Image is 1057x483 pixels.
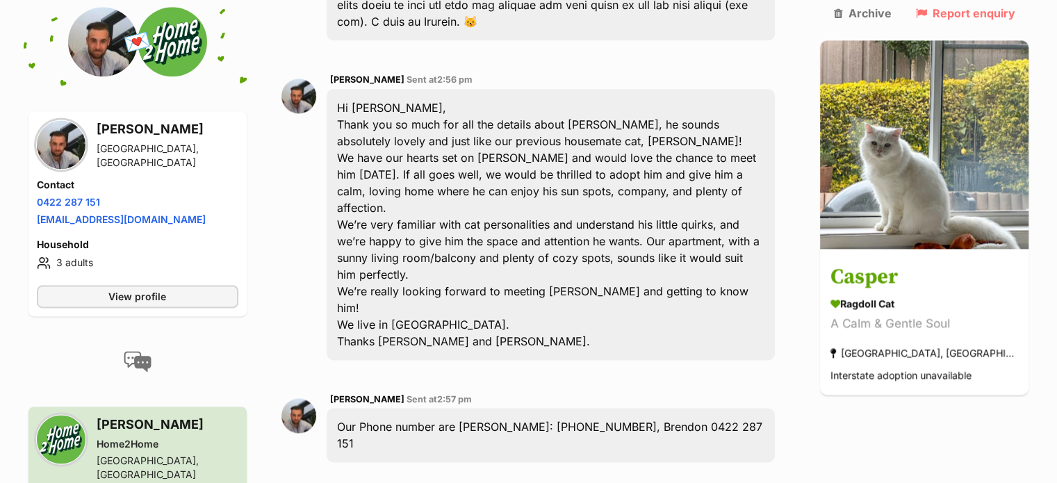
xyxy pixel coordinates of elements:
[37,196,100,208] a: 0422 287 151
[37,415,85,464] img: Home2Home profile pic
[327,89,776,360] div: Hi [PERSON_NAME], Thank you so much for all the details about [PERSON_NAME], he sounds absolutely...
[281,398,316,433] img: Joshua Hewitt profile pic
[830,370,972,382] span: Interstate adoption unavailable
[437,394,472,404] span: 2:57 pm
[37,254,238,271] li: 3 adults
[37,178,238,192] h4: Contact
[820,252,1029,395] a: Casper Ragdoll Cat A Calm & Gentle Soul [GEOGRAPHIC_DATA], [GEOGRAPHIC_DATA] Interstate adoption ...
[97,437,238,451] div: Home2Home
[97,142,238,170] div: [GEOGRAPHIC_DATA], [GEOGRAPHIC_DATA]
[834,7,892,19] a: Archive
[124,351,151,372] img: conversation-icon-4a6f8262b818ee0b60e3300018af0b2d0b884aa5de6e9bcb8d3d4eeb1a70a7c4.svg
[138,7,207,76] img: Home2Home profile pic
[830,315,1018,334] div: A Calm & Gentle Soul
[37,120,85,169] img: Joshua Hewitt profile pic
[37,285,238,308] a: View profile
[916,7,1015,19] a: Report enquiry
[97,120,238,139] h3: [PERSON_NAME]
[407,74,473,85] span: Sent at
[330,74,404,85] span: [PERSON_NAME]
[37,213,206,225] a: [EMAIL_ADDRESS][DOMAIN_NAME]
[68,7,138,76] img: Joshua Hewitt profile pic
[407,394,472,404] span: Sent at
[97,454,238,482] div: [GEOGRAPHIC_DATA], [GEOGRAPHIC_DATA]
[327,408,776,462] div: Our Phone number are [PERSON_NAME]: [PHONE_NUMBER], Brendon 0422 287 151
[830,344,1018,363] div: [GEOGRAPHIC_DATA], [GEOGRAPHIC_DATA]
[820,40,1029,249] img: Casper
[830,297,1018,311] div: Ragdoll Cat
[97,415,238,434] h3: [PERSON_NAME]
[37,238,238,252] h4: Household
[122,27,153,57] span: 💌
[330,394,404,404] span: [PERSON_NAME]
[108,289,166,304] span: View profile
[281,79,316,113] img: Joshua Hewitt profile pic
[437,74,473,85] span: 2:56 pm
[830,262,1018,293] h3: Casper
